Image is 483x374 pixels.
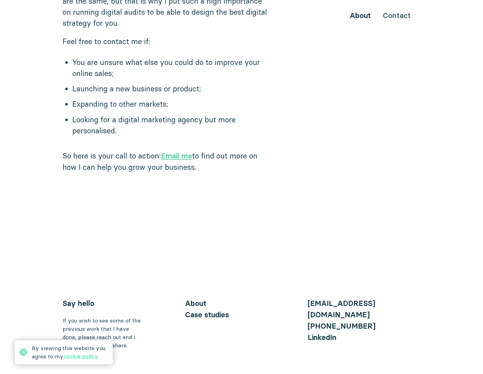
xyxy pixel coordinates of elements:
li: Looking for a digital marketing agency but more personalised. [72,114,268,136]
a: Email me [161,151,192,160]
li: You are unsure what else you could do to improve your online sales; [72,57,268,79]
a: About [350,11,371,20]
a: Say hello [63,299,94,308]
a: Case studies [185,310,229,319]
div: If you wish to see some of the previous work that I have done, please reach out and I would be ha... [63,316,142,349]
a: cookie policy [63,353,98,360]
p: Feel free to contact me if: [63,36,268,47]
a: [EMAIL_ADDRESS][DOMAIN_NAME] [308,299,375,319]
div: By viewing this website you agree to my . [32,344,108,361]
li: Expanding to other markets; [72,98,268,109]
p: So here is your call to action: to find out more on how I can help you grow your business. [63,150,268,173]
li: Launching a new business or product; [72,83,268,94]
a: LinkedIn [308,333,337,342]
a: [PHONE_NUMBER] [308,322,375,330]
a: About [185,299,206,308]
